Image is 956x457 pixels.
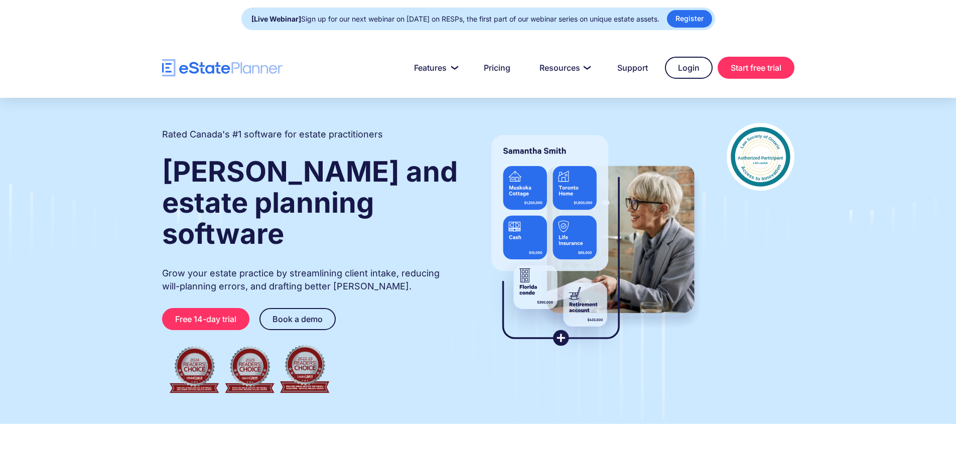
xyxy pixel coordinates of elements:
strong: [Live Webinar] [251,15,301,23]
a: Resources [527,58,600,78]
p: Grow your estate practice by streamlining client intake, reducing will-planning errors, and draft... [162,267,459,293]
img: estate planner showing wills to their clients, using eState Planner, a leading estate planning so... [479,123,707,359]
h2: Rated Canada's #1 software for estate practitioners [162,128,383,141]
a: Start free trial [718,57,794,79]
a: Book a demo [259,308,336,330]
a: Support [605,58,660,78]
div: Sign up for our next webinar on [DATE] on RESPs, the first part of our webinar series on unique e... [251,12,659,26]
a: Login [665,57,713,79]
a: home [162,59,283,77]
a: Features [402,58,467,78]
a: Free 14-day trial [162,308,249,330]
strong: [PERSON_NAME] and estate planning software [162,155,458,251]
a: Pricing [472,58,522,78]
a: Register [667,10,712,28]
